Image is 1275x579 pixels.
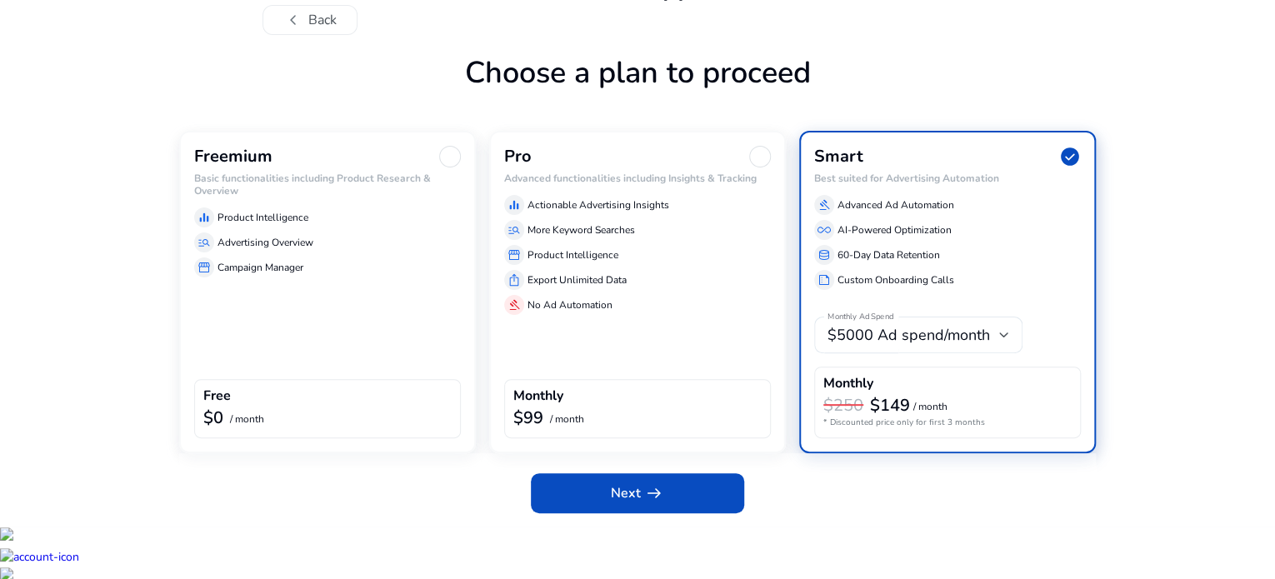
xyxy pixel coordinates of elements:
p: Advertising Overview [217,235,313,250]
h1: Choose a plan to proceed [179,55,1096,131]
p: Product Intelligence [217,210,308,225]
span: equalizer [197,211,211,224]
mat-label: Monthly Ad Spend [827,312,893,323]
h6: Basic functionalities including Product Research & Overview [194,172,461,197]
p: * Discounted price only for first 3 months [823,417,1072,429]
span: manage_search [197,236,211,249]
b: $99 [513,407,543,429]
span: storefront [197,261,211,274]
span: Next [611,483,664,503]
span: check_circle [1059,146,1081,167]
p: / month [913,402,947,412]
button: chevron_leftBack [262,5,357,35]
span: database [817,248,831,262]
p: 60-Day Data Retention [837,247,940,262]
p: Export Unlimited Data [527,272,627,287]
span: gavel [817,198,831,212]
span: chevron_left [283,10,303,30]
h4: Monthly [823,376,873,392]
h3: $250 [823,396,863,416]
p: Custom Onboarding Calls [837,272,954,287]
span: gavel [507,298,521,312]
span: all_inclusive [817,223,831,237]
h3: Freemium [194,147,272,167]
b: $0 [203,407,223,429]
p: More Keyword Searches [527,222,635,237]
h4: Monthly [513,388,563,404]
span: arrow_right_alt [644,483,664,503]
h6: Advanced functionalities including Insights & Tracking [504,172,771,184]
p: Advanced Ad Automation [837,197,954,212]
h6: Best suited for Advertising Automation [814,172,1081,184]
span: ios_share [507,273,521,287]
button: Nextarrow_right_alt [531,473,744,513]
b: $149 [870,394,910,417]
span: summarize [817,273,831,287]
p: Product Intelligence [527,247,618,262]
h3: Pro [504,147,532,167]
p: / month [230,414,264,425]
span: storefront [507,248,521,262]
p: Campaign Manager [217,260,303,275]
p: AI-Powered Optimization [837,222,952,237]
span: manage_search [507,223,521,237]
h3: Smart [814,147,863,167]
p: No Ad Automation [527,297,612,312]
span: equalizer [507,198,521,212]
h4: Free [203,388,231,404]
p: Actionable Advertising Insights [527,197,669,212]
p: / month [550,414,584,425]
span: $5000 Ad spend/month [827,325,990,345]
